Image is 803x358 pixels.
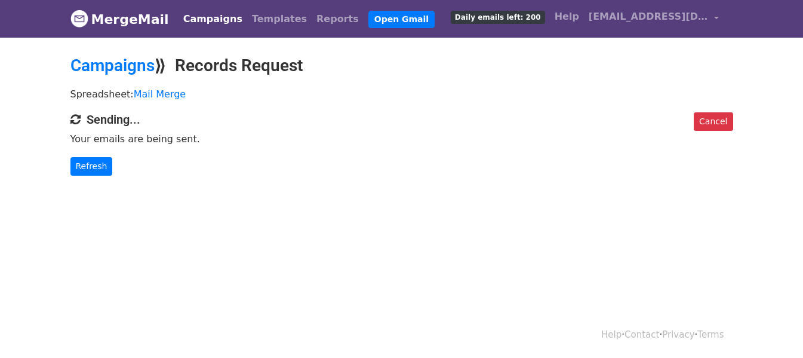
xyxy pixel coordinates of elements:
a: Reports [312,7,364,31]
p: Your emails are being sent. [70,133,733,145]
a: Help [550,5,584,29]
a: Help [601,329,622,340]
a: Terms [697,329,724,340]
a: Open Gmail [368,11,435,28]
a: Privacy [662,329,694,340]
p: Spreadsheet: [70,88,733,100]
span: [EMAIL_ADDRESS][DOMAIN_NAME] [589,10,708,24]
h4: Sending... [70,112,733,127]
img: MergeMail logo [70,10,88,27]
a: MergeMail [70,7,169,32]
a: Refresh [70,157,113,176]
a: Campaigns [70,56,155,75]
a: Campaigns [179,7,247,31]
h2: ⟫ Records Request [70,56,733,76]
a: Daily emails left: 200 [446,5,550,29]
span: Daily emails left: 200 [451,11,545,24]
a: Contact [624,329,659,340]
a: Mail Merge [134,88,186,100]
a: Cancel [694,112,733,131]
a: Templates [247,7,312,31]
a: [EMAIL_ADDRESS][DOMAIN_NAME] [584,5,724,33]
